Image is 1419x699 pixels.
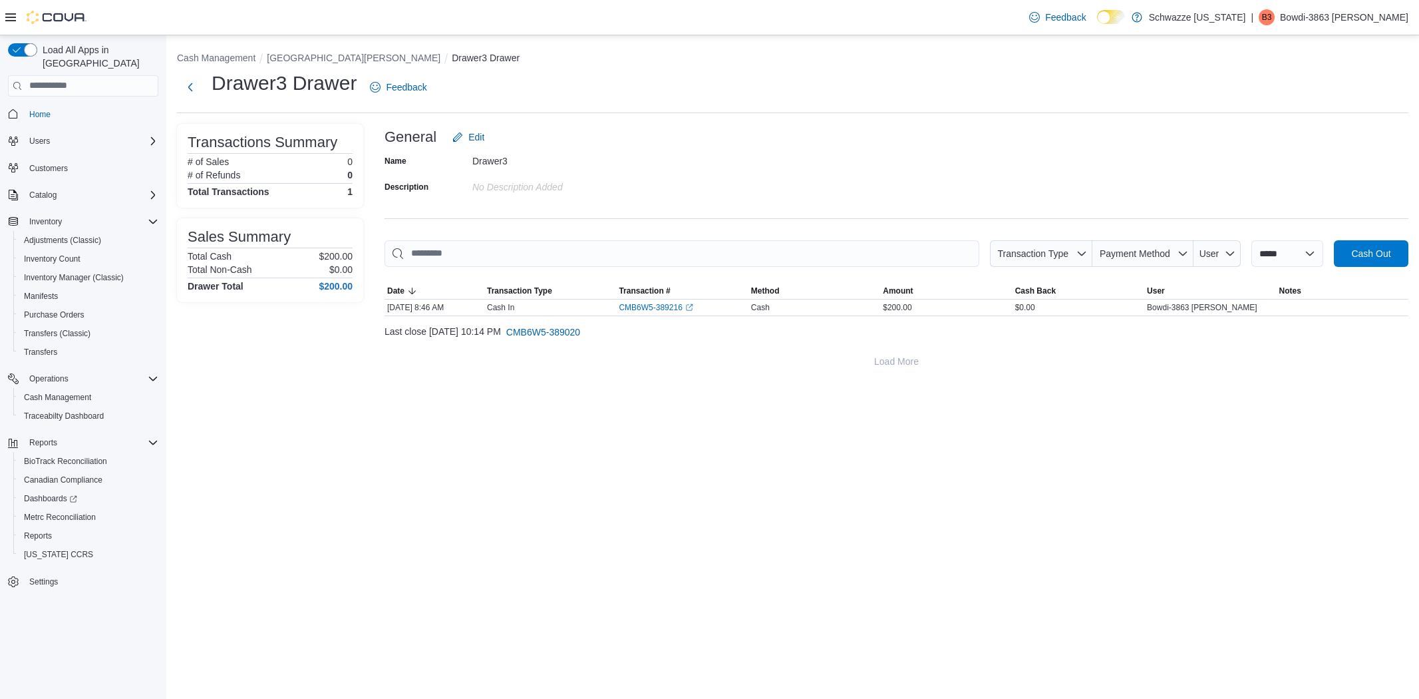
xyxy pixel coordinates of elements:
span: Inventory Manager (Classic) [24,272,124,283]
span: Users [29,136,50,146]
span: Transaction Type [997,248,1068,259]
label: Description [385,182,428,192]
button: Reports [13,527,164,545]
span: Feedback [1045,11,1086,24]
span: [US_STATE] CCRS [24,549,93,560]
div: Last close [DATE] 10:14 PM [385,319,1408,346]
a: Settings [24,574,63,590]
p: Schwazze [US_STATE] [1149,9,1246,25]
span: Inventory Count [19,251,158,267]
span: Load All Apps in [GEOGRAPHIC_DATA] [37,43,158,70]
button: Users [24,133,55,149]
span: Manifests [19,288,158,304]
p: Bowdi-3863 [PERSON_NAME] [1280,9,1408,25]
button: Transaction Type [990,240,1092,267]
span: Transaction # [619,286,670,296]
span: Operations [29,373,69,384]
span: Inventory Manager (Classic) [19,270,158,286]
span: Settings [29,577,58,587]
h6: Total Non-Cash [188,264,252,275]
span: Cash Out [1351,247,1390,260]
p: | [1251,9,1253,25]
button: Operations [3,369,164,388]
button: Cash Back [1013,283,1144,299]
span: Traceabilty Dashboard [19,408,158,424]
a: Dashboards [13,489,164,508]
button: CMB6W5-389020 [501,319,585,346]
p: $200.00 [319,251,353,262]
span: Reports [19,528,158,544]
span: Washington CCRS [19,547,158,563]
a: Inventory Count [19,251,86,267]
span: Traceabilty Dashboard [24,411,104,421]
span: Adjustments (Classic) [24,235,101,246]
button: [GEOGRAPHIC_DATA][PERSON_NAME] [267,53,440,63]
input: This is a search bar. As you type, the results lower in the page will automatically filter. [385,240,979,267]
button: Transaction # [616,283,748,299]
span: Canadian Compliance [19,472,158,488]
button: Amount [880,283,1012,299]
span: Metrc Reconciliation [24,512,96,523]
button: Purchase Orders [13,306,164,324]
button: Cash Out [1334,240,1408,267]
span: $200.00 [883,302,911,313]
button: Settings [3,572,164,591]
span: Purchase Orders [24,310,84,320]
button: Notes [1277,283,1408,299]
a: Customers [24,160,73,176]
nav: An example of EuiBreadcrumbs [177,51,1408,67]
a: Purchase Orders [19,307,90,323]
button: Inventory [24,214,67,230]
span: Metrc Reconciliation [19,509,158,525]
span: Home [29,109,51,120]
button: Inventory [3,212,164,231]
button: Date [385,283,484,299]
img: Cova [27,11,86,24]
span: Transfers (Classic) [19,326,158,342]
a: Feedback [1024,4,1091,31]
p: 0 [347,170,353,180]
a: Transfers (Classic) [19,326,96,342]
div: No Description added [472,176,651,192]
span: Edit [468,130,484,144]
h4: Total Transactions [188,186,269,197]
span: Adjustments (Classic) [19,232,158,248]
span: Reports [29,437,57,448]
button: Catalog [3,186,164,204]
button: [US_STATE] CCRS [13,545,164,564]
button: Operations [24,371,74,387]
a: BioTrack Reconciliation [19,453,112,469]
a: Transfers [19,344,63,360]
button: Drawer3 Drawer [452,53,520,63]
span: User [1199,248,1219,259]
div: $0.00 [1013,300,1144,316]
a: [US_STATE] CCRS [19,547,98,563]
span: Cash Back [1015,286,1056,296]
span: Feedback [386,81,426,94]
button: Transfers [13,343,164,361]
span: Customers [24,160,158,176]
button: Canadian Compliance [13,471,164,489]
span: Manifests [24,291,58,302]
span: Operations [24,371,158,387]
span: Reports [24,435,158,451]
button: Reports [3,433,164,452]
span: Purchase Orders [19,307,158,323]
span: Method [751,286,780,296]
span: B3 [1262,9,1272,25]
a: Metrc Reconciliation [19,509,101,525]
button: Customers [3,158,164,178]
button: User [1144,283,1276,299]
span: Inventory [29,216,62,227]
span: BioTrack Reconciliation [19,453,158,469]
span: CMB6W5-389020 [506,326,580,339]
h6: Total Cash [188,251,232,262]
a: CMB6W5-389216External link [619,302,693,313]
button: Cash Management [177,53,255,63]
span: Payment Method [1100,248,1170,259]
span: Reports [24,531,52,541]
h3: Sales Summary [188,229,291,245]
h6: # of Refunds [188,170,240,180]
svg: External link [685,304,693,312]
button: User [1193,240,1241,267]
